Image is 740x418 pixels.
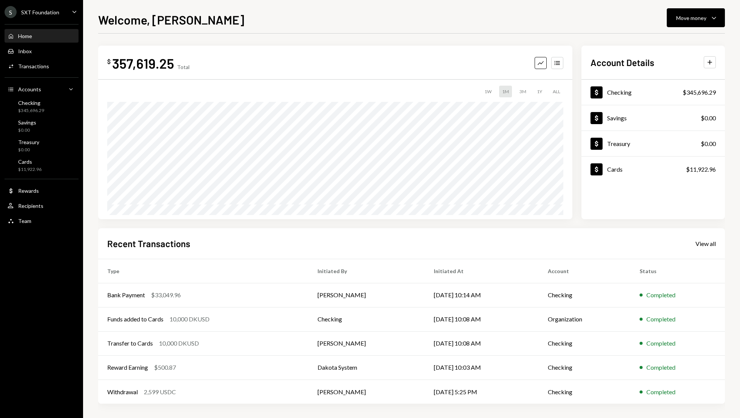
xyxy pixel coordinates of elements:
[539,380,631,404] td: Checking
[646,290,675,300] div: Completed
[646,339,675,348] div: Completed
[308,380,425,404] td: [PERSON_NAME]
[539,307,631,331] td: Organization
[18,108,44,114] div: $345,696.29
[18,33,32,39] div: Home
[683,88,716,97] div: $345,696.29
[18,127,36,134] div: $0.00
[107,237,190,250] h2: Recent Transactions
[5,44,79,58] a: Inbox
[695,240,716,247] div: View all
[5,97,79,115] a: Checking$345,696.29
[516,86,529,97] div: 3M
[107,339,153,348] div: Transfer to Cards
[18,100,44,106] div: Checking
[539,283,631,307] td: Checking
[5,29,79,43] a: Home
[308,307,425,331] td: Checking
[667,8,725,27] button: Move money
[18,166,42,173] div: $11,922.96
[539,331,631,355] td: Checking
[18,147,39,153] div: $0.00
[107,58,111,65] div: $
[499,86,512,97] div: 1M
[607,89,632,96] div: Checking
[308,331,425,355] td: [PERSON_NAME]
[701,114,716,123] div: $0.00
[5,6,17,18] div: S
[646,363,675,372] div: Completed
[646,387,675,396] div: Completed
[5,117,79,135] a: Savings$0.00
[607,140,630,147] div: Treasury
[18,203,43,209] div: Recipients
[18,187,39,194] div: Rewards
[170,315,210,324] div: 10,000 DKUSD
[308,259,425,283] th: Initiated By
[581,105,725,131] a: Savings$0.00
[425,307,539,331] td: [DATE] 10:08 AM
[308,283,425,307] td: [PERSON_NAME]
[308,355,425,380] td: Dakota System
[686,165,716,174] div: $11,922.96
[5,59,79,73] a: Transactions
[18,158,42,165] div: Cards
[5,156,79,174] a: Cards$11,922.96
[676,14,706,22] div: Move money
[18,119,36,126] div: Savings
[607,114,627,121] div: Savings
[5,199,79,212] a: Recipients
[5,184,79,197] a: Rewards
[151,290,181,300] div: $33,049.96
[107,387,138,396] div: Withdrawal
[581,80,725,105] a: Checking$345,696.29
[631,259,725,283] th: Status
[701,139,716,148] div: $0.00
[581,157,725,182] a: Cards$11,922.96
[581,131,725,156] a: Treasury$0.00
[646,315,675,324] div: Completed
[534,86,545,97] div: 1Y
[98,259,308,283] th: Type
[590,56,654,69] h2: Account Details
[107,363,148,372] div: Reward Earning
[425,259,539,283] th: Initiated At
[550,86,563,97] div: ALL
[695,239,716,247] a: View all
[539,259,631,283] th: Account
[18,63,49,69] div: Transactions
[539,355,631,380] td: Checking
[144,387,176,396] div: 2,599 USDC
[5,214,79,227] a: Team
[112,55,174,72] div: 357,619.25
[425,283,539,307] td: [DATE] 10:14 AM
[159,339,199,348] div: 10,000 DKUSD
[154,363,176,372] div: $500.87
[107,290,145,300] div: Bank Payment
[18,139,39,145] div: Treasury
[18,48,32,54] div: Inbox
[98,12,244,27] h1: Welcome, [PERSON_NAME]
[5,137,79,155] a: Treasury$0.00
[425,355,539,380] td: [DATE] 10:03 AM
[481,86,495,97] div: 1W
[21,9,59,15] div: SXT Foundation
[5,82,79,96] a: Accounts
[18,218,31,224] div: Team
[177,64,190,70] div: Total
[18,86,41,92] div: Accounts
[425,380,539,404] td: [DATE] 5:25 PM
[425,331,539,355] td: [DATE] 10:08 AM
[607,166,623,173] div: Cards
[107,315,163,324] div: Funds added to Cards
